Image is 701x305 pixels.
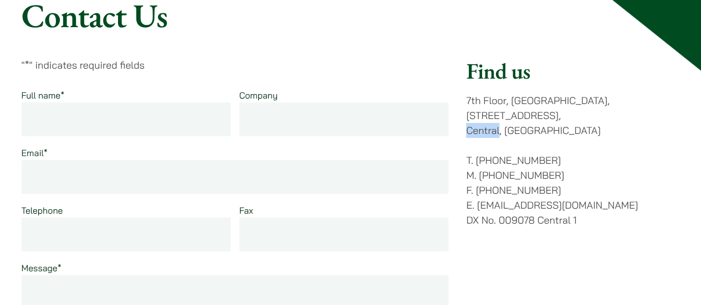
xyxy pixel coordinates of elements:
p: 7th Floor, [GEOGRAPHIC_DATA], [STREET_ADDRESS], Central, [GEOGRAPHIC_DATA] [466,93,679,138]
label: Telephone [22,205,63,216]
h2: Find us [466,58,679,84]
p: " " indicates required fields [22,58,449,73]
label: Message [22,262,62,273]
label: Full name [22,90,65,101]
label: Company [239,90,278,101]
p: T. [PHONE_NUMBER] M. [PHONE_NUMBER] F. [PHONE_NUMBER] E. [EMAIL_ADDRESS][DOMAIN_NAME] DX No. 0090... [466,153,679,228]
label: Fax [239,205,253,216]
label: Email [22,147,48,158]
